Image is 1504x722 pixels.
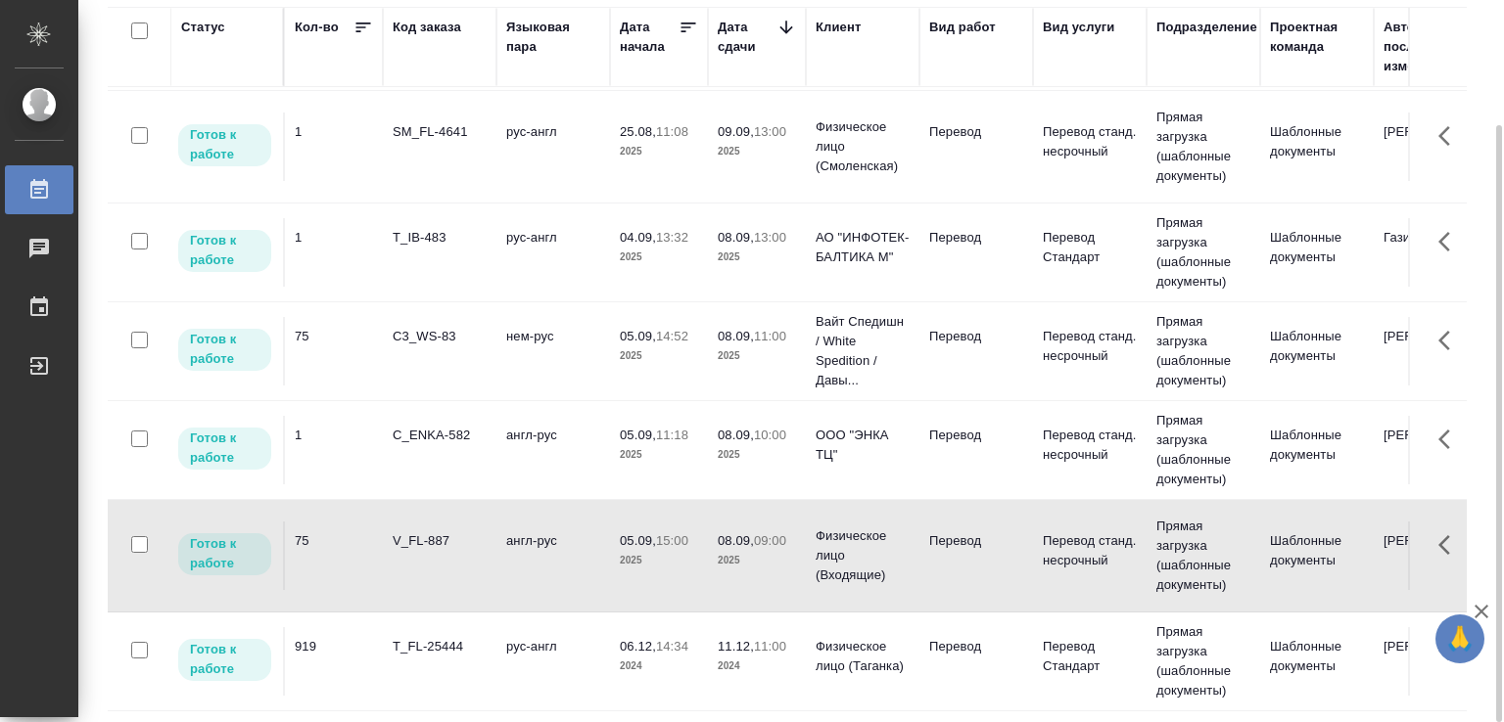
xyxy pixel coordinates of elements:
[176,637,273,683] div: Исполнитель может приступить к работе
[1260,416,1374,484] td: Шаблонные документы
[929,122,1023,142] p: Перевод
[754,639,786,654] p: 11:00
[1043,531,1137,570] p: Перевод станд. несрочный
[656,639,688,654] p: 14:34
[393,122,487,142] div: SM_FL-4641
[1374,416,1487,484] td: [PERSON_NAME]
[176,327,273,373] div: Исполнитель может приступить к работе
[816,228,910,267] p: АО "ИНФОТЕК-БАЛТИКА М"
[620,142,698,161] p: 2025
[718,230,754,245] p: 08.09,
[1374,218,1487,287] td: Газизов Ринат
[190,640,259,679] p: Готов к работе
[1043,637,1137,676] p: Перевод Стандарт
[181,18,225,37] div: Статус
[929,426,1023,445] p: Перевод
[718,248,796,267] p: 2025
[620,329,656,343] p: 05.09,
[754,230,786,245] p: 13:00
[393,18,461,37] div: Код заказа
[285,416,383,484] td: 1
[656,533,688,548] p: 15:00
[176,228,273,274] div: Исполнитель может приступить к работе
[620,551,698,570] p: 2025
[620,230,656,245] p: 04.09,
[620,248,698,267] p: 2025
[496,416,610,484] td: англ-рус
[1374,113,1487,181] td: [PERSON_NAME]
[620,18,679,57] div: Дата начала
[176,426,273,472] div: Исполнитель может приступить к работе
[496,218,610,287] td: рус-англ
[190,429,259,468] p: Готов к работе
[1384,18,1478,76] div: Автор последнего изменения
[285,218,383,287] td: 1
[929,327,1023,346] p: Перевод
[1260,317,1374,385] td: Шаблонные документы
[718,428,754,442] p: 08.09,
[816,18,861,37] div: Клиент
[1374,627,1487,696] td: [PERSON_NAME]
[496,627,610,696] td: рус-англ
[754,533,786,548] p: 09:00
[190,125,259,164] p: Готов к работе
[190,534,259,573] p: Готов к работе
[718,551,796,570] p: 2025
[393,531,487,551] div: V_FL-887
[1427,627,1474,674] button: Здесь прячутся важные кнопки
[1147,98,1260,196] td: Прямая загрузка (шаблонные документы)
[496,521,610,590] td: англ-рус
[1043,18,1115,37] div: Вид услуги
[718,533,754,548] p: 08.09,
[295,18,339,37] div: Кол-во
[620,428,656,442] p: 05.09,
[1374,317,1487,385] td: [PERSON_NAME]
[620,445,698,465] p: 2025
[1427,416,1474,463] button: Здесь прячутся важные кнопки
[1147,203,1260,301] td: Прямая загрузка (шаблонные документы)
[754,428,786,442] p: 10:00
[1043,122,1137,161] p: Перевод станд. несрочный
[656,230,688,245] p: 13:32
[718,639,754,654] p: 11.12,
[176,122,273,168] div: Исполнитель может приступить к работе
[718,329,754,343] p: 08.09,
[620,639,656,654] p: 06.12,
[816,526,910,585] p: Физическое лицо (Входящие)
[1147,507,1260,605] td: Прямая загрузка (шаблонные документы)
[506,18,600,57] div: Языковая пара
[620,656,698,676] p: 2024
[1043,327,1137,366] p: Перевод станд. несрочный
[176,531,273,577] div: Исполнитель может приступить к работе
[1427,113,1474,159] button: Здесь прячутся важные кнопки
[754,124,786,139] p: 13:00
[1147,401,1260,499] td: Прямая загрузка (шаблонные документы)
[496,113,610,181] td: рус-англ
[718,656,796,676] p: 2024
[929,228,1023,248] p: Перевод
[718,18,776,57] div: Дата сдачи
[816,637,910,676] p: Физическое лицо (Таганка)
[1043,426,1137,465] p: Перевод станд. несрочный
[816,117,910,176] p: Физическое лицо (Смоленская)
[1260,218,1374,287] td: Шаблонные документы
[393,228,487,248] div: T_IB-483
[1270,18,1364,57] div: Проектная команда
[1260,521,1374,590] td: Шаблонные документы
[1427,521,1474,568] button: Здесь прячутся важные кнопки
[1427,317,1474,364] button: Здесь прячутся важные кнопки
[285,317,383,385] td: 75
[285,113,383,181] td: 1
[816,426,910,465] p: ООО "ЭНКА ТЦ"
[496,317,610,385] td: нем-рус
[816,312,910,390] p: Вайт Спедишн / White Spedition / Давы...
[393,327,487,346] div: C3_WS-83
[620,346,698,366] p: 2025
[620,533,656,548] p: 05.09,
[718,142,796,161] p: 2025
[190,231,259,270] p: Готов к работе
[929,531,1023,551] p: Перевод
[393,426,487,445] div: C_ENKA-582
[285,521,383,590] td: 75
[1435,614,1484,663] button: 🙏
